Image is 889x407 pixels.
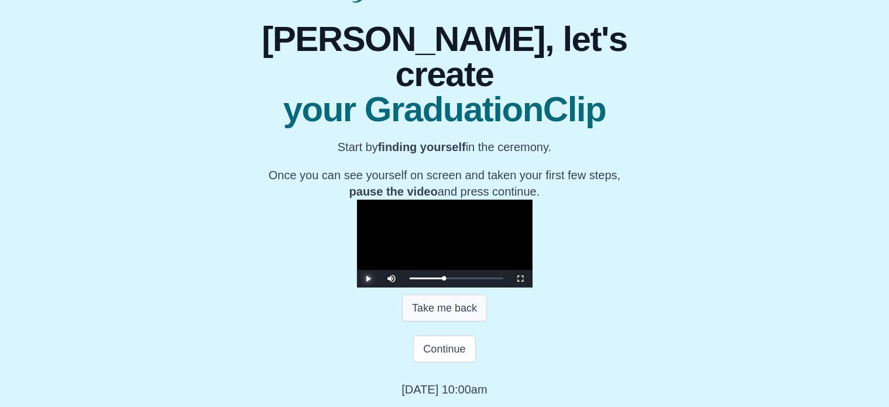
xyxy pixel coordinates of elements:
[357,270,380,288] button: Play
[380,270,404,288] button: Mute
[357,200,533,288] div: Video Player
[378,141,466,153] b: finding yourself
[222,22,667,92] span: [PERSON_NAME], let's create
[222,92,667,127] span: your GraduationClip
[401,381,487,398] p: [DATE] 10:00am
[349,185,438,198] b: pause the video
[402,295,487,322] button: Take me back
[222,167,667,200] p: Once you can see yourself on screen and taken your first few steps, and press continue.
[410,278,503,279] div: Progress Bar
[413,336,475,362] button: Continue
[509,270,533,288] button: Fullscreen
[222,139,667,155] p: Start by in the ceremony.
